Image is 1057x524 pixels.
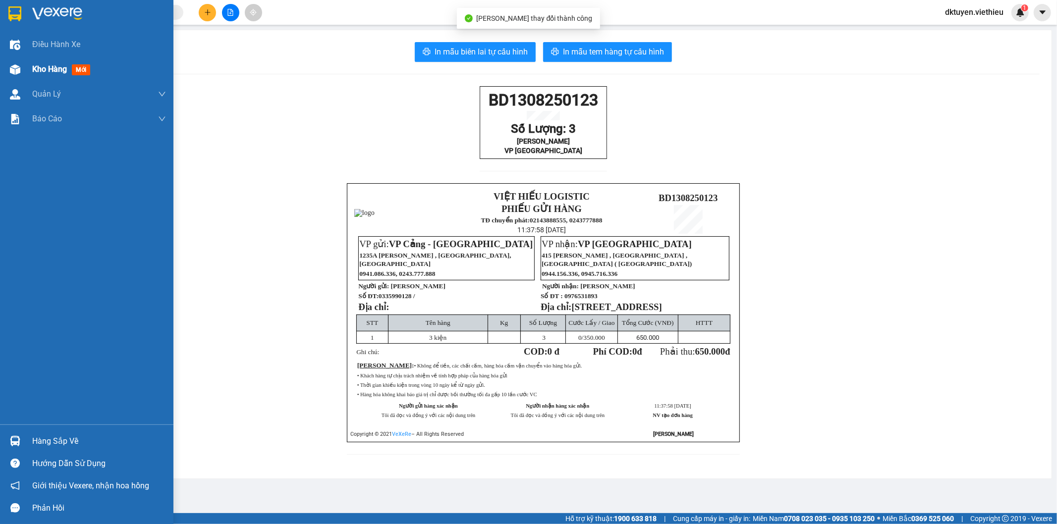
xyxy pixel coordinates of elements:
img: logo [354,209,375,217]
strong: [PERSON_NAME] [653,431,694,437]
span: VP Cảng - [GEOGRAPHIC_DATA] [389,239,533,249]
span: 1 [371,334,374,341]
div: Phản hồi [32,501,166,516]
span: Số Lượng: 3 [511,122,576,136]
span: Cung cấp máy in - giấy in: [673,513,750,524]
span: message [10,503,20,513]
span: • Thời gian khiếu kiện trong vòng 10 ngày kể từ ngày gửi. [357,382,485,388]
span: 0941.086.336, 0243.777.888 [359,270,435,277]
span: • Khách hàng tự chịu trách nhiệm về tính hợp pháp của hàng hóa gửi [357,373,507,378]
button: caret-down [1034,4,1051,21]
span: 3 [542,334,546,341]
span: 1235A [PERSON_NAME] , [GEOGRAPHIC_DATA], [GEOGRAPHIC_DATA] [359,252,511,267]
span: aim [250,9,257,16]
span: 0 [632,346,637,357]
strong: 0708 023 035 - 0935 103 250 [784,515,875,523]
span: Quản Lý [32,88,61,100]
span: 415 [PERSON_NAME] , [GEOGRAPHIC_DATA] , [GEOGRAPHIC_DATA] ( [GEOGRAPHIC_DATA]) [542,252,692,267]
strong: Địa chỉ: [541,302,571,312]
span: Phải thu: [660,346,730,357]
span: 3 kiện [429,334,446,341]
strong: Người nhận: [542,282,579,290]
div: Hướng dẫn sử dụng [32,456,166,471]
span: HTTT [696,319,713,326]
span: 0335990128 / [379,292,415,300]
img: warehouse-icon [10,40,20,50]
span: Tổng Cước (VNĐ) [622,319,674,326]
span: • Hàng hóa không khai báo giá trị chỉ được bồi thường tối đa gấp 10 lần cước VC [357,392,537,397]
button: plus [199,4,216,21]
strong: 0369 525 060 [911,515,954,523]
img: warehouse-icon [10,436,20,446]
span: [PERSON_NAME] [580,282,635,290]
span: 11:37:58 [DATE] [517,226,566,234]
button: file-add [222,4,239,21]
span: caret-down [1038,8,1047,17]
span: [PERSON_NAME] [357,362,412,369]
button: printerIn mẫu tem hàng tự cấu hình [543,42,672,62]
span: [PERSON_NAME] thay đổi thành công [477,14,593,22]
strong: Người nhận hàng xác nhận [526,403,589,409]
strong: Địa chỉ: [358,302,389,312]
div: Hàng sắp về [32,434,166,449]
strong: Phí COD: đ [593,346,642,357]
strong: 02143888555, 0243777888 [530,216,603,224]
span: plus [204,9,211,16]
span: : [357,362,414,369]
span: down [158,115,166,123]
span: ⚪️ [877,517,880,521]
span: VP [GEOGRAPHIC_DATA] [504,147,582,155]
span: 0 [578,334,582,341]
span: mới [72,64,90,75]
span: Báo cáo [32,112,62,125]
img: icon-new-feature [1016,8,1025,17]
span: down [158,90,166,98]
span: check-circle [465,14,473,22]
span: | [664,513,666,524]
span: VP gửi: [359,239,533,249]
span: Miền Bắc [883,513,954,524]
span: Giới thiệu Vexere, nhận hoa hồng [32,479,149,492]
span: Tên hàng [426,319,450,326]
strong: PHIẾU GỬI HÀNG [501,204,582,214]
strong: Người gửi hàng xác nhận [399,403,458,409]
span: question-circle [10,459,20,468]
button: aim [245,4,262,21]
span: Kho hàng [32,64,67,74]
img: solution-icon [10,114,20,124]
span: [PERSON_NAME] [517,137,570,145]
span: BD1308250123 [489,91,598,109]
span: [PERSON_NAME] [391,282,445,290]
span: In mẫu biên lai tự cấu hình [435,46,528,58]
span: Copyright © 2021 – All Rights Reserved [350,431,464,437]
span: Hỗ trợ kỹ thuật: [565,513,657,524]
span: | [961,513,963,524]
span: 0944.156.336, 0945.716.336 [542,270,617,277]
span: 0976531893 [564,292,598,300]
strong: Số ĐT: [358,292,415,300]
span: [STREET_ADDRESS] [571,302,662,312]
span: copyright [1002,515,1009,522]
strong: NV tạo đơn hàng [653,413,693,418]
sup: 1 [1021,4,1028,11]
strong: 1900 633 818 [614,515,657,523]
strong: Người gửi: [358,282,389,290]
span: 650.000 [636,334,659,341]
button: printerIn mẫu biên lai tự cấu hình [415,42,536,62]
span: In mẫu tem hàng tự cấu hình [563,46,664,58]
strong: Số ĐT : [541,292,563,300]
span: file-add [227,9,234,16]
img: logo-vxr [8,6,21,21]
span: • Không để tiền, các chất cấm, hàng hóa cấm vận chuyển vào hàng hóa gửi. [414,363,582,368]
span: Tôi đã đọc và đồng ý với các nội dung trên [382,413,476,418]
span: 1 [1023,4,1026,11]
span: VP nhận: [542,239,692,249]
span: 650.000 [695,346,725,357]
span: Ghi chú: [356,348,379,356]
span: đ [725,346,730,357]
span: Cước Lấy / Giao [568,319,614,326]
span: /350.000 [578,334,605,341]
span: Tôi đã đọc và đồng ý với các nội dung trên [511,413,605,418]
span: Số Lượng [529,319,557,326]
span: Kg [500,319,508,326]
